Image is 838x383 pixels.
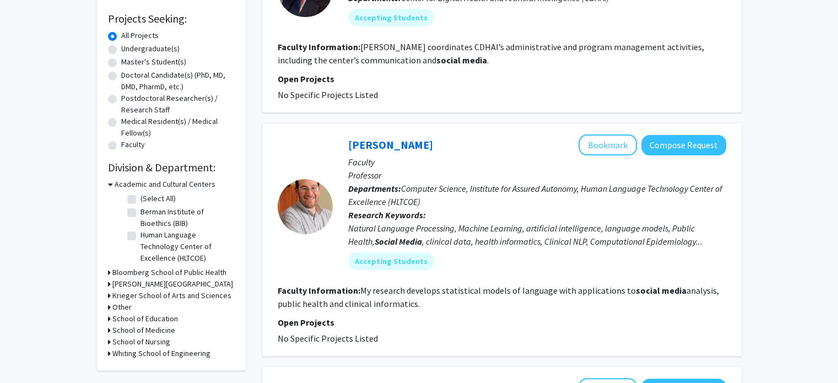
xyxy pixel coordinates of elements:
h3: Whiting School of Engineering [112,348,210,359]
a: [PERSON_NAME] [348,138,433,152]
b: social [636,285,660,296]
mat-chip: Accepting Students [348,9,434,26]
h3: Bloomberg School of Public Health [112,267,226,278]
label: Berman Institute of Bioethics (BIB) [140,206,232,229]
b: Faculty Information: [278,285,360,296]
label: Doctoral Candidate(s) (PhD, MD, DMD, PharmD, etc.) [121,69,235,93]
h3: School of Medicine [112,325,175,336]
p: Faculty [348,155,726,169]
h3: Krieger School of Arts and Sciences [112,290,231,301]
p: Open Projects [278,72,726,85]
label: All Projects [121,30,159,41]
h2: Division & Department: [108,161,235,174]
span: No Specific Projects Listed [278,89,378,100]
p: Professor [348,169,726,182]
h2: Projects Seeking: [108,12,235,25]
b: social [436,55,461,66]
label: (Select All) [140,193,176,204]
label: Master's Student(s) [121,56,186,68]
h3: School of Education [112,313,178,325]
span: No Specific Projects Listed [278,333,378,344]
label: Postdoctoral Researcher(s) / Research Staff [121,93,235,116]
button: Add Mark Dredze to Bookmarks [579,134,637,155]
p: Open Projects [278,316,726,329]
iframe: Chat [8,333,47,375]
b: media [462,55,487,66]
fg-read-more: [PERSON_NAME] coordinates CDHAI’s administrative and program management activities, including the... [278,41,704,66]
fg-read-more: My research develops statistical models of language with applications to analysis, public health ... [278,285,719,309]
b: media [662,285,686,296]
b: Social [375,236,397,247]
button: Compose Request to Mark Dredze [641,135,726,155]
label: Faculty [121,139,145,150]
h3: Other [112,301,132,313]
b: Faculty Information: [278,41,360,52]
h3: [PERSON_NAME][GEOGRAPHIC_DATA] [112,278,233,290]
b: Departments: [348,183,401,194]
label: Undergraduate(s) [121,43,180,55]
b: Media [399,236,422,247]
b: Research Keywords: [348,209,426,220]
div: Natural Language Processing, Machine Learning, artificial intelligence, language models, Public H... [348,222,726,248]
span: Computer Science, Institute for Assured Autonomy, Human Language Technology Center of Excellence ... [348,183,722,207]
label: Medical Resident(s) / Medical Fellow(s) [121,116,235,139]
mat-chip: Accepting Students [348,252,434,270]
h3: Academic and Cultural Centers [115,179,215,190]
h3: School of Nursing [112,336,170,348]
label: Human Language Technology Center of Excellence (HLTCOE) [140,229,232,264]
